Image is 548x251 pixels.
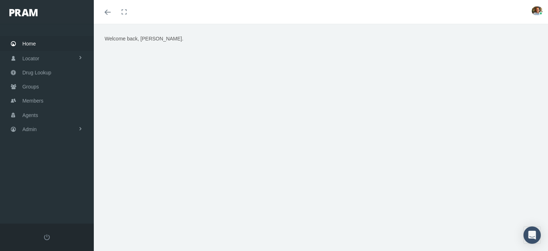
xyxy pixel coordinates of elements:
[532,7,543,15] img: S_Profile_Picture_15241.jpg
[22,52,39,65] span: Locator
[22,80,39,94] span: Groups
[22,66,51,79] span: Drug Lookup
[22,94,43,108] span: Members
[22,122,37,136] span: Admin
[22,37,36,51] span: Home
[22,108,38,122] span: Agents
[523,226,541,244] div: Open Intercom Messenger
[105,36,183,42] span: Welcome back, [PERSON_NAME].
[9,9,38,16] img: PRAM_20_x_78.png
